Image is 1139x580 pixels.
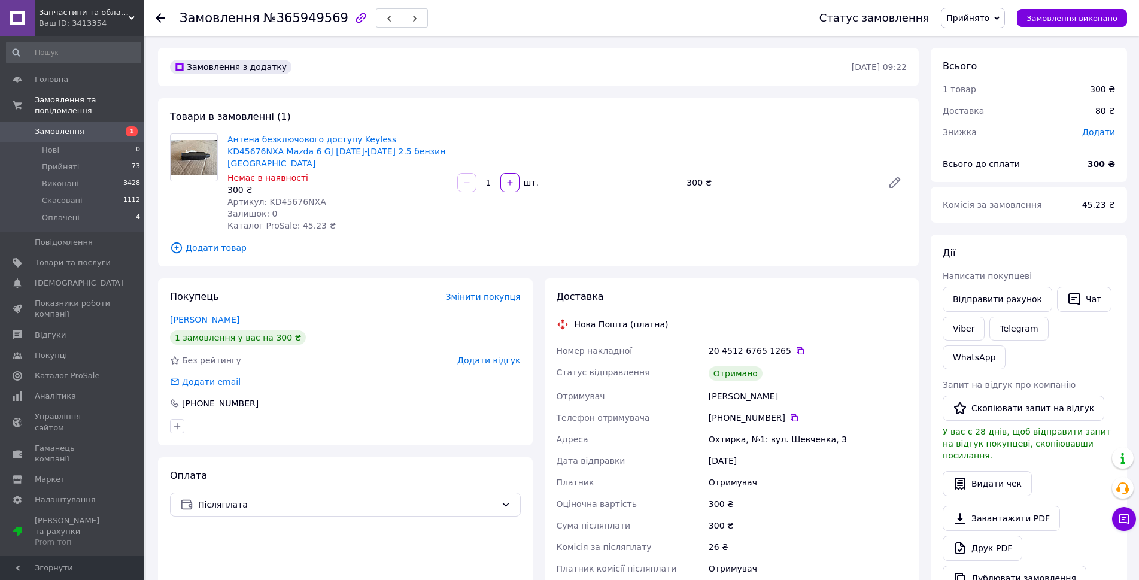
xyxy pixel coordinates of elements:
[706,472,909,493] div: Отримувач
[35,74,68,85] span: Головна
[132,162,140,172] span: 73
[943,287,1052,312] button: Відправити рахунок
[557,564,677,573] span: Платник комісії післяплати
[35,350,67,361] span: Покупці
[227,209,278,218] span: Залишок: 0
[35,391,76,402] span: Аналітика
[136,145,140,156] span: 0
[35,515,111,548] span: [PERSON_NAME] та рахунки
[35,474,65,485] span: Маркет
[35,237,93,248] span: Повідомлення
[852,62,907,72] time: [DATE] 09:22
[182,356,241,365] span: Без рейтингу
[557,413,650,423] span: Телефон отримувача
[227,184,448,196] div: 300 ₴
[35,298,111,320] span: Показники роботи компанії
[42,212,80,223] span: Оплачені
[171,140,217,175] img: Антена безключового доступу Keyless KD45676NXA Mazda 6 GJ 2012-2016 2.5 бензин USA
[946,13,989,23] span: Прийнято
[557,346,633,356] span: Номер накладної
[35,257,111,268] span: Товари та послуги
[1088,159,1115,169] b: 300 ₴
[457,356,520,365] span: Додати відгук
[169,376,242,388] div: Додати email
[706,536,909,558] div: 26 ₴
[136,212,140,223] span: 4
[227,173,308,183] span: Немає в наявності
[682,174,878,191] div: 300 ₴
[943,536,1022,561] a: Друк PDF
[170,291,219,302] span: Покупець
[557,368,650,377] span: Статус відправлення
[572,318,672,330] div: Нова Пошта (платна)
[123,195,140,206] span: 1112
[126,126,138,136] span: 1
[446,292,521,302] span: Змінити покупця
[1112,507,1136,531] button: Чат з покупцем
[709,345,907,357] div: 20 4512 6765 1265
[989,317,1048,341] a: Telegram
[706,385,909,407] div: [PERSON_NAME]
[706,429,909,450] div: Охтирка, №1: вул. Шевченка, 3
[35,126,84,137] span: Замовлення
[39,7,129,18] span: Запчастини та обладнання
[943,127,977,137] span: Знижка
[42,195,83,206] span: Скасовані
[943,506,1060,531] a: Завантажити PDF
[943,317,985,341] a: Viber
[1090,83,1115,95] div: 300 ₴
[709,366,763,381] div: Отримано
[706,450,909,472] div: [DATE]
[706,558,909,579] div: Отримувач
[198,498,496,511] span: Післяплата
[709,412,907,424] div: [PHONE_NUMBER]
[227,197,326,207] span: Артикул: KD45676NXA
[227,135,445,168] a: Антена безключового доступу Keyless KD45676NXA Mazda 6 GJ [DATE]-[DATE] 2.5 бензин [GEOGRAPHIC_DATA]
[170,60,291,74] div: Замовлення з додатку
[181,397,260,409] div: [PHONE_NUMBER]
[170,111,291,122] span: Товари в замовленні (1)
[943,396,1104,421] button: Скопіювати запит на відгук
[521,177,540,189] div: шт.
[557,499,637,509] span: Оціночна вартість
[35,443,111,464] span: Гаманець компанії
[1082,200,1115,209] span: 45.23 ₴
[6,42,141,63] input: Пошук
[943,159,1020,169] span: Всього до сплати
[35,494,96,505] span: Налаштування
[156,12,165,24] div: Повернутися назад
[943,247,955,259] span: Дії
[943,200,1042,209] span: Комісія за замовлення
[557,456,625,466] span: Дата відправки
[170,241,907,254] span: Додати товар
[943,271,1032,281] span: Написати покупцеві
[35,278,123,289] span: [DEMOGRAPHIC_DATA]
[170,470,207,481] span: Оплата
[39,18,144,29] div: Ваш ID: 3413354
[943,380,1076,390] span: Запит на відгук про компанію
[557,478,594,487] span: Платник
[42,145,59,156] span: Нові
[819,12,930,24] div: Статус замовлення
[180,11,260,25] span: Замовлення
[35,537,111,548] div: Prom топ
[943,84,976,94] span: 1 товар
[227,221,336,230] span: Каталог ProSale: 45.23 ₴
[42,162,79,172] span: Прийняті
[1026,14,1117,23] span: Замовлення виконано
[35,371,99,381] span: Каталог ProSale
[557,435,588,444] span: Адреса
[42,178,79,189] span: Виконані
[943,345,1006,369] a: WhatsApp
[170,315,239,324] a: [PERSON_NAME]
[706,515,909,536] div: 300 ₴
[943,106,984,116] span: Доставка
[943,60,977,72] span: Всього
[883,171,907,195] a: Редагувати
[1057,287,1111,312] button: Чат
[943,471,1032,496] button: Видати чек
[1088,98,1122,124] div: 80 ₴
[1082,127,1115,137] span: Додати
[263,11,348,25] span: №365949569
[123,178,140,189] span: 3428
